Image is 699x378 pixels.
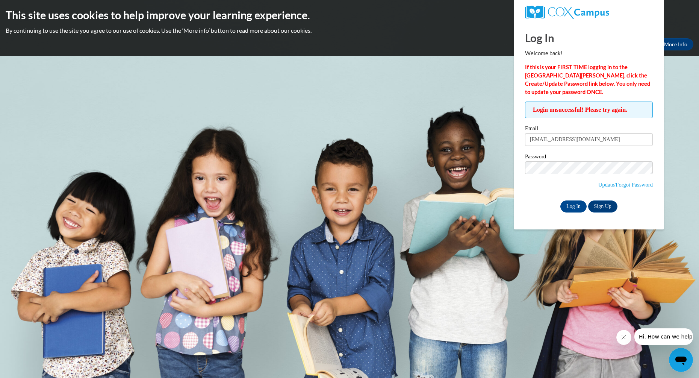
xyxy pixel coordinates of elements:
img: COX Campus [525,6,609,19]
iframe: Close message [616,330,631,345]
strong: If this is your FIRST TIME logging in to the [GEOGRAPHIC_DATA][PERSON_NAME], click the Create/Upd... [525,64,650,95]
iframe: Message from company [634,328,693,345]
a: More Info [658,38,693,50]
span: Login unsuccessful! Please try again. [525,102,653,118]
h2: This site uses cookies to help improve your learning experience. [6,8,693,23]
iframe: Button to launch messaging window [669,348,693,372]
a: COX Campus [525,6,653,19]
label: Password [525,154,653,161]
p: By continuing to use the site you agree to our use of cookies. Use the ‘More info’ button to read... [6,26,693,35]
h1: Log In [525,30,653,46]
label: Email [525,126,653,133]
a: Sign Up [588,200,617,213]
input: Log In [560,200,587,213]
p: Welcome back! [525,49,653,58]
span: Hi. How can we help? [5,5,61,11]
a: Update/Forgot Password [598,182,653,188]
